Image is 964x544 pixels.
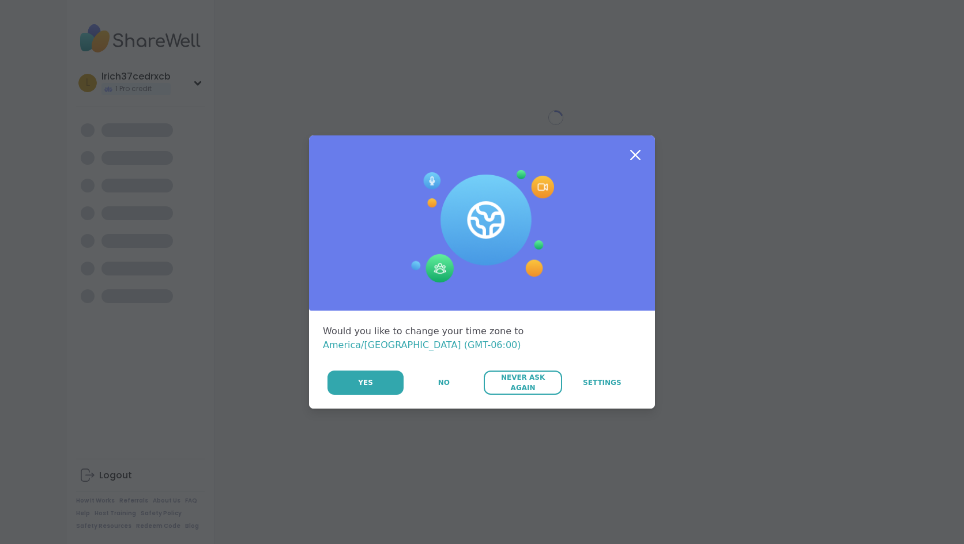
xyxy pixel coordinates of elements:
[323,339,521,350] span: America/[GEOGRAPHIC_DATA] (GMT-06:00)
[410,170,554,283] img: Session Experience
[563,371,641,395] a: Settings
[583,377,622,388] span: Settings
[358,377,373,388] span: Yes
[323,324,641,352] div: Would you like to change your time zone to
[405,371,483,395] button: No
[327,371,404,395] button: Yes
[489,372,556,393] span: Never Ask Again
[438,377,450,388] span: No
[484,371,562,395] button: Never Ask Again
